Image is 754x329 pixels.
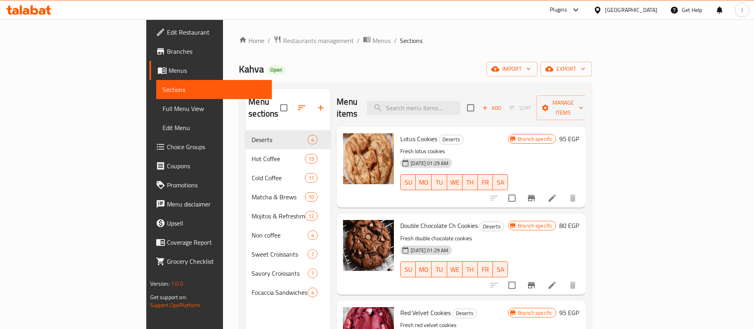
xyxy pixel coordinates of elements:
div: Savory Croissants [252,269,308,278]
span: 4 [308,232,317,239]
span: [DATE] 01:29 AM [407,247,452,254]
a: Branches [149,42,272,61]
span: Hot Coffee [252,154,305,164]
span: Deserts [453,309,477,318]
span: Branch specific [515,135,556,143]
div: Sweet Croissants7 [245,245,330,264]
p: Fresh double chocolate cookies [400,234,508,243]
div: items [308,230,318,240]
p: Fresh lotus cookies [400,146,508,156]
div: Non coffee4 [245,226,330,245]
button: SA [493,261,508,277]
a: Coupons [149,156,272,175]
span: Menus [169,66,266,75]
span: Deserts [480,222,504,231]
div: Mojitos & Refreshments12 [245,206,330,226]
div: Savory Croissants7 [245,264,330,283]
div: Deserts [479,222,504,231]
span: Lotus Cookies [400,133,437,145]
span: TH [466,264,475,275]
button: TH [463,261,478,277]
button: TU [432,174,447,190]
img: Double Chocolate Ch Cookies [343,220,394,271]
div: [GEOGRAPHIC_DATA] [605,6,657,14]
a: Edit menu item [547,193,557,203]
span: Grocery Checklist [167,257,266,266]
a: Edit Restaurant [149,23,272,42]
h2: Menu items [337,96,357,120]
button: SU [400,261,416,277]
button: Add [479,102,504,114]
div: Focaccia Sandwiches [252,288,308,297]
div: items [308,249,318,259]
button: WE [447,261,463,277]
h6: 80 EGP [559,220,579,231]
div: items [308,269,318,278]
a: Edit Menu [156,118,272,137]
span: Sections [163,85,266,94]
a: Choice Groups [149,137,272,156]
span: J [741,6,743,14]
span: Menu disclaimer [167,199,266,209]
span: Select all sections [275,99,292,116]
span: WE [450,264,459,275]
a: Menus [363,35,391,46]
span: TH [466,177,475,188]
span: Deserts [252,135,308,144]
h6: 95 EGP [559,307,579,318]
span: Upsell [167,218,266,228]
span: Select to update [504,277,520,294]
div: Deserts [439,135,463,144]
div: items [308,135,318,144]
div: items [305,192,318,202]
a: Promotions [149,175,272,195]
div: Matcha & Brews10 [245,187,330,206]
button: FR [478,174,493,190]
span: Red Velvet Cookies [400,307,451,319]
span: 4 [308,289,317,296]
span: Non coffee [252,230,308,240]
span: SA [496,177,505,188]
button: SA [493,174,508,190]
button: FR [478,261,493,277]
span: Promotions [167,180,266,190]
div: items [305,173,318,183]
span: Edit Restaurant [167,27,266,37]
span: 7 [308,251,317,258]
nav: breadcrumb [239,35,592,46]
span: SA [496,264,505,275]
span: Branch specific [515,309,556,317]
span: export [547,64,585,74]
span: SU [404,177,413,188]
div: Plugins [550,5,567,15]
span: 15 [305,155,317,163]
span: Branch specific [515,222,556,230]
a: Restaurants management [273,35,354,46]
h6: 95 EGP [559,133,579,144]
a: Support.OpsPlatform [150,300,201,310]
button: Branch-specific-item [522,189,541,208]
button: export [541,62,592,76]
span: 7 [308,270,317,277]
a: Menus [149,61,272,80]
span: 1.0.0 [171,278,183,289]
button: delete [563,189,582,208]
a: Sections [156,80,272,99]
span: import [493,64,531,74]
span: Open [267,66,285,73]
span: WE [450,177,459,188]
span: Add [481,103,502,113]
span: 4 [308,136,317,144]
button: Manage items [537,95,590,120]
div: Deserts4 [245,130,330,149]
span: Choice Groups [167,142,266,152]
button: Add section [311,98,330,117]
span: Manage items [543,98,583,118]
span: Mojitos & Refreshments [252,211,305,221]
span: Add item [479,102,504,114]
div: items [305,154,318,164]
button: Branch-specific-item [522,276,541,295]
span: Full Menu View [163,104,266,113]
